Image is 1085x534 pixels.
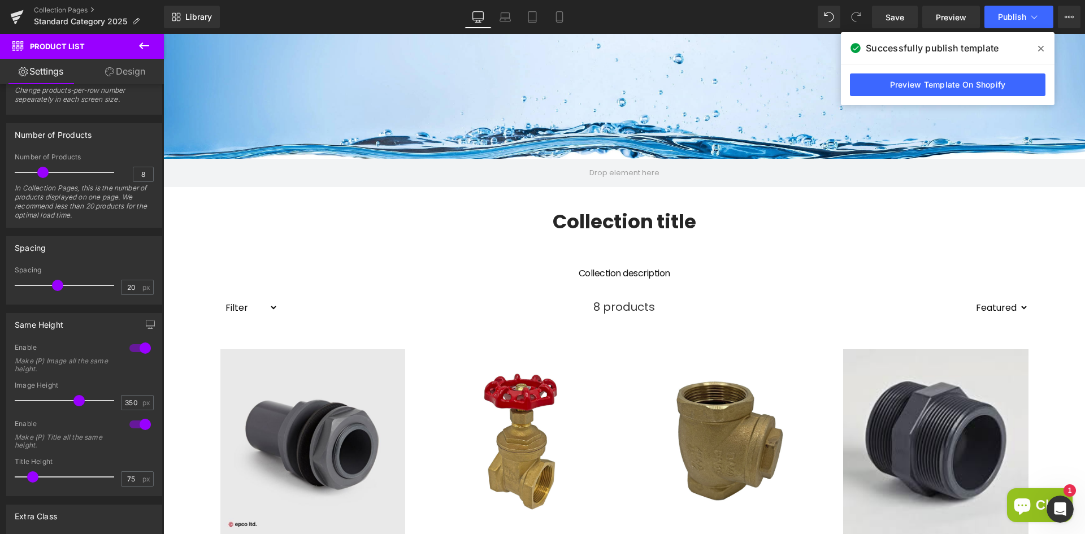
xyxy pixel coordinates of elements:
i: . [147,190,150,199]
iframe: Intercom live chat [1047,496,1074,523]
div: You're most welcome! 🙌🏼 [18,36,117,47]
span: Preview [936,11,966,23]
div: Enable [15,343,118,355]
p: The team can also help [55,14,141,25]
div: Harry says… [9,29,217,55]
div: Title Height [15,458,154,466]
div: Number of Products [15,153,154,161]
span: px [142,399,152,406]
span: Publish [998,12,1026,21]
div: Enable [15,419,118,431]
div: Change products-per-row number sepearately in each screen size. [15,86,154,111]
div: Since things seem to be all set and you currently need no further assistance from me, kindly be a... [9,55,185,246]
div: Spacing [15,266,154,274]
span: Standard Category 2025 [34,17,127,26]
div: You're most welcome! 🙌🏼 [9,29,126,54]
inbox-online-store-chat: Shopify online store chat [840,454,913,491]
i: ) [150,190,153,199]
div: In Collection Pages, this is the number of products displayed on one page. We recommend less than... [15,184,154,227]
span: This ticket has been closed. Please feel free to open a new conversation if you have any other co... [18,263,173,305]
button: Undo [818,6,840,28]
a: Desktop [465,6,492,28]
button: go back [7,5,29,26]
a: Collection Pages [34,6,164,15]
span: Product List [30,42,85,51]
div: Operator says… [9,351,217,431]
div: Harry says… [9,55,217,255]
div: Since things seem to be all set and you currently need no further assistance from me, kindly be a... [18,62,176,140]
span: Successfully publish template [866,41,999,55]
div: Make (P) Image all the same height. [15,357,116,373]
img: Profile image for Operator [32,6,50,24]
div: Image Height [15,381,154,389]
div: Number of Products [15,124,92,140]
div: Make (P) Title all the same height. [15,433,116,449]
div: This ticket has been closed. Please feel free to open a new conversation if you have any other co... [9,255,185,313]
button: Publish [984,6,1053,28]
b: 215470960722053 [64,190,147,199]
a: Preview Template On Shopify [850,73,1045,96]
div: Same Height [15,314,63,329]
button: Home [177,5,198,26]
span: px [142,284,152,291]
div: Operator says… [9,255,217,314]
a: Mobile [546,6,573,28]
a: Design [84,59,166,84]
a: Tablet [519,6,546,28]
button: Redo [845,6,867,28]
span: Library [185,12,212,22]
div: Close [198,5,219,25]
button: More [1058,6,1080,28]
div: Thank you for your time with GemPages. Please stay safe and enjoy your day. 🖐🏼 [18,206,176,240]
i: Note [18,146,40,155]
span: px [142,475,152,483]
div: Rate your conversation [21,363,155,376]
i: : Kindly remove GemPages collaborator access from your store (if any) for data privacy reasons. (... [18,146,169,199]
div: Help [PERSON_NAME] understand how they’re doing: [18,321,176,343]
a: Laptop [492,6,519,28]
span: Save [886,11,904,23]
a: Preview [922,6,980,28]
div: Help [PERSON_NAME] understand how they’re doing: [9,314,185,350]
a: New Library [164,6,220,28]
div: Extra Class [15,505,57,521]
h1: Operator [55,6,95,14]
div: Operator says… [9,314,217,351]
div: Spacing [15,237,46,253]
